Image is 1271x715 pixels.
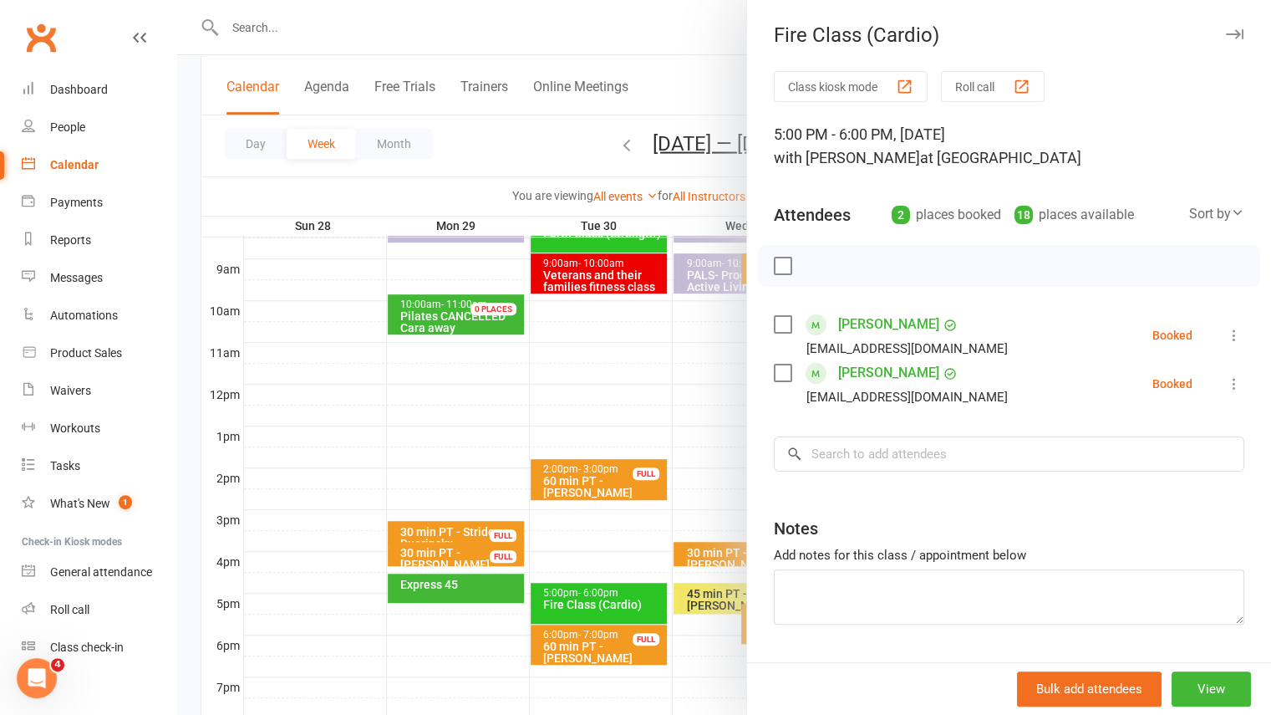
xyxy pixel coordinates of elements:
div: Waivers [50,384,91,397]
div: Add notes for this class / appointment below [774,545,1244,565]
div: Tasks [50,459,80,472]
div: Attendees [774,203,851,227]
a: Messages [22,259,176,297]
div: Reports [50,233,91,247]
a: Payments [22,184,176,222]
div: Payments [50,196,103,209]
div: places available [1014,203,1134,227]
span: 1 [119,495,132,509]
div: places booked [892,203,1001,227]
div: 18 [1014,206,1033,224]
iframe: Intercom live chat [17,658,57,698]
a: Class kiosk mode [22,629,176,666]
div: Booked [1152,329,1192,341]
button: Roll call [941,71,1045,102]
a: Tasks [22,447,176,485]
a: Calendar [22,146,176,184]
a: Reports [22,222,176,259]
a: Dashboard [22,71,176,109]
span: with [PERSON_NAME] [774,149,920,166]
div: Notes [774,517,818,540]
div: Booked [1152,378,1192,390]
button: View [1172,672,1251,707]
div: Messages [50,271,103,284]
div: What's New [50,497,110,510]
span: at [GEOGRAPHIC_DATA] [920,149,1081,166]
div: Product Sales [50,346,122,360]
a: People [22,109,176,146]
a: Waivers [22,372,176,410]
div: Class check-in [50,641,124,654]
a: Workouts [22,410,176,447]
div: Calendar [50,158,99,171]
a: What's New1 [22,485,176,523]
div: 2 [892,206,910,224]
div: Automations [50,309,118,322]
div: 5:00 PM - 6:00 PM, [DATE] [774,123,1244,170]
div: Dashboard [50,83,108,96]
a: Clubworx [20,17,62,59]
div: Sort by [1189,203,1244,225]
a: Automations [22,297,176,335]
div: Fire Class (Cardio) [747,23,1271,47]
div: Workouts [50,421,100,435]
div: Roll call [50,603,89,616]
button: Bulk add attendees [1017,672,1162,707]
a: [PERSON_NAME] [838,311,939,338]
div: General attendance [50,565,152,579]
a: General attendance kiosk mode [22,554,176,591]
div: People [50,120,85,134]
span: 4 [51,658,64,672]
a: Roll call [22,591,176,629]
button: Class kiosk mode [774,71,928,102]
div: [EMAIL_ADDRESS][DOMAIN_NAME] [806,386,1008,408]
a: [PERSON_NAME] [838,360,939,386]
div: [EMAIL_ADDRESS][DOMAIN_NAME] [806,338,1008,360]
a: Product Sales [22,335,176,372]
input: Search to add attendees [774,437,1244,472]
